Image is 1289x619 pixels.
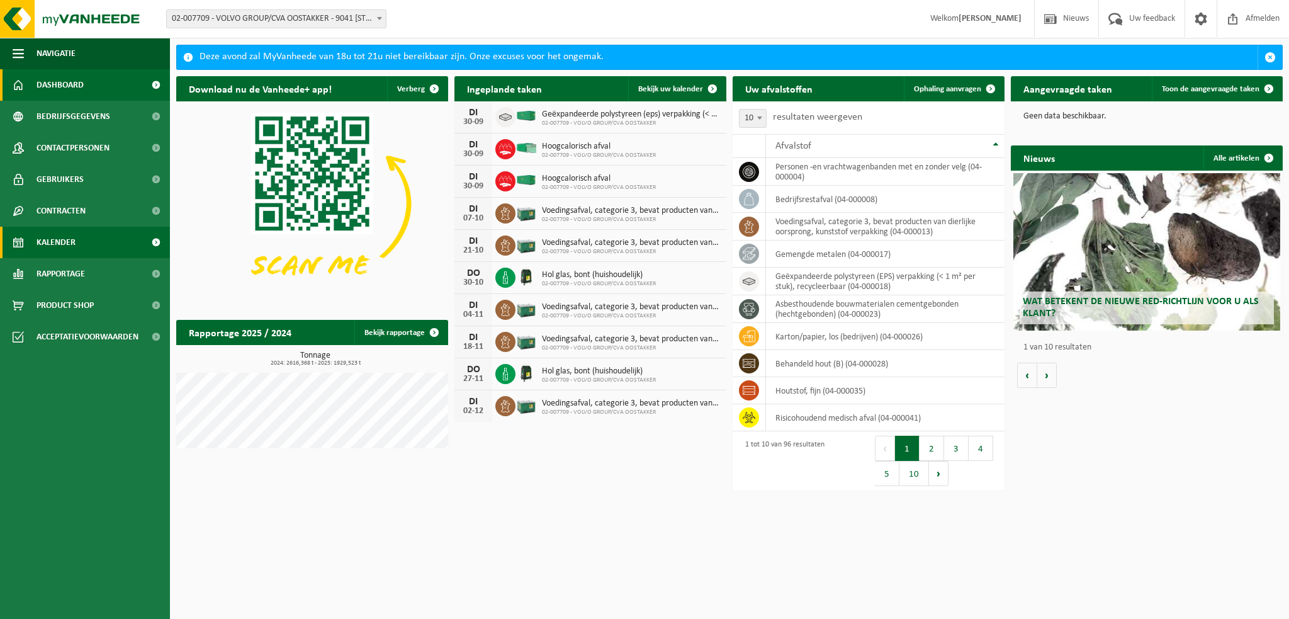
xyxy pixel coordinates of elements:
[183,360,448,366] span: 2024: 2616,368 t - 2025: 1929,523 t
[740,110,766,127] span: 10
[461,172,486,182] div: DI
[461,204,486,214] div: DI
[766,158,1005,186] td: personen -en vrachtwagenbanden met en zonder velg (04-000004)
[515,234,537,255] img: PB-LB-0680-HPE-GN-01
[1011,76,1125,101] h2: Aangevraagde taken
[37,38,76,69] span: Navigatie
[461,236,486,246] div: DI
[37,321,138,353] span: Acceptatievoorwaarden
[542,280,656,288] span: 02-007709 - VOLVO GROUP/CVA OOSTAKKER
[461,407,486,416] div: 02-12
[461,246,486,255] div: 21-10
[766,404,1005,431] td: risicohoudend medisch afval (04-000041)
[638,85,703,93] span: Bekijk uw kalender
[37,195,86,227] span: Contracten
[176,76,344,101] h2: Download nu de Vanheede+ app!
[969,436,993,461] button: 4
[542,399,720,409] span: Voedingsafval, categorie 3, bevat producten van dierlijke oorsprong, kunststof v...
[176,101,448,305] img: Download de VHEPlus App
[167,10,386,28] span: 02-007709 - VOLVO GROUP/CVA OOSTAKKER - 9041 OOSTAKKER, SMALLEHEERWEG 31
[914,85,981,93] span: Ophaling aanvragen
[542,334,720,344] span: Voedingsafval, categorie 3, bevat producten van dierlijke oorsprong, kunststof v...
[899,461,929,486] button: 10
[542,110,720,120] span: Geëxpandeerde polystyreen (eps) verpakking (< 1 m² per stuk), recycleerbaar
[166,9,386,28] span: 02-007709 - VOLVO GROUP/CVA OOSTAKKER - 9041 OOSTAKKER, SMALLEHEERWEG 31
[515,142,537,154] img: HK-XP-30-GN-00
[542,238,720,248] span: Voedingsafval, categorie 3, bevat producten van dierlijke oorsprong, kunststof v...
[766,377,1005,404] td: houtstof, fijn (04-000035)
[920,436,944,461] button: 2
[37,101,110,132] span: Bedrijfsgegevens
[454,76,554,101] h2: Ingeplande taken
[387,76,447,101] button: Verberg
[944,436,969,461] button: 3
[766,241,1005,268] td: gemengde metalen (04-000017)
[1162,85,1259,93] span: Toon de aangevraagde taken
[515,110,537,122] img: HK-XC-40-GN-00
[461,375,486,383] div: 27-11
[542,344,720,352] span: 02-007709 - VOLVO GROUP/CVA OOSTAKKER
[461,332,486,343] div: DI
[542,216,720,224] span: 02-007709 - VOLVO GROUP/CVA OOSTAKKER
[542,270,656,280] span: Hol glas, bont (huishoudelijk)
[461,343,486,351] div: 18-11
[37,227,76,258] span: Kalender
[183,351,448,366] h3: Tonnage
[904,76,1003,101] a: Ophaling aanvragen
[37,290,94,321] span: Product Shop
[37,132,110,164] span: Contactpersonen
[515,202,537,223] img: PB-LB-0680-HPE-GN-01
[200,45,1258,69] div: Deze avond zal MyVanheede van 18u tot 21u niet bereikbaar zijn. Onze excuses voor het ongemak.
[461,118,486,127] div: 30-09
[1013,173,1280,331] a: Wat betekent de nieuwe RED-richtlijn voor u als klant?
[461,268,486,278] div: DO
[515,394,537,416] img: PB-LB-0680-HPE-GN-01
[461,214,486,223] div: 07-10
[739,434,825,487] div: 1 tot 10 van 96 resultaten
[1152,76,1281,101] a: Toon de aangevraagde taken
[542,174,656,184] span: Hoogcalorisch afval
[1023,343,1276,352] p: 1 van 10 resultaten
[739,109,767,128] span: 10
[1023,297,1259,319] span: Wat betekent de nieuwe RED-richtlijn voor u als klant?
[461,108,486,118] div: DI
[766,268,1005,295] td: geëxpandeerde polystyreen (EPS) verpakking (< 1 m² per stuk), recycleerbaar (04-000018)
[766,350,1005,377] td: behandeld hout (B) (04-000028)
[542,312,720,320] span: 02-007709 - VOLVO GROUP/CVA OOSTAKKER
[775,141,811,151] span: Afvalstof
[515,330,537,351] img: PB-LB-0680-HPE-GN-01
[542,206,720,216] span: Voedingsafval, categorie 3, bevat producten van dierlijke oorsprong, kunststof v...
[766,323,1005,350] td: karton/papier, los (bedrijven) (04-000026)
[461,397,486,407] div: DI
[628,76,725,101] a: Bekijk uw kalender
[766,213,1005,241] td: voedingsafval, categorie 3, bevat producten van dierlijke oorsprong, kunststof verpakking (04-000...
[542,120,720,127] span: 02-007709 - VOLVO GROUP/CVA OOSTAKKER
[542,152,656,159] span: 02-007709 - VOLVO GROUP/CVA OOSTAKKER
[1037,363,1057,388] button: Volgende
[542,366,656,377] span: Hol glas, bont (huishoudelijk)
[515,298,537,319] img: PB-LB-0680-HPE-GN-01
[766,186,1005,213] td: bedrijfsrestafval (04-000008)
[875,436,895,461] button: Previous
[515,362,537,383] img: CR-HR-1C-1000-PES-01
[37,164,84,195] span: Gebruikers
[929,461,948,486] button: Next
[766,295,1005,323] td: asbesthoudende bouwmaterialen cementgebonden (hechtgebonden) (04-000023)
[461,182,486,191] div: 30-09
[461,150,486,159] div: 30-09
[515,174,537,186] img: HK-XC-40-GN-00
[354,320,447,345] a: Bekijk rapportage
[959,14,1022,23] strong: [PERSON_NAME]
[895,436,920,461] button: 1
[461,140,486,150] div: DI
[542,377,656,384] span: 02-007709 - VOLVO GROUP/CVA OOSTAKKER
[37,258,85,290] span: Rapportage
[461,365,486,375] div: DO
[461,300,486,310] div: DI
[733,76,825,101] h2: Uw afvalstoffen
[773,112,862,122] label: resultaten weergeven
[515,266,537,287] img: CR-HR-1C-1000-PES-01
[461,278,486,287] div: 30-10
[1011,145,1067,170] h2: Nieuws
[542,184,656,191] span: 02-007709 - VOLVO GROUP/CVA OOSTAKKER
